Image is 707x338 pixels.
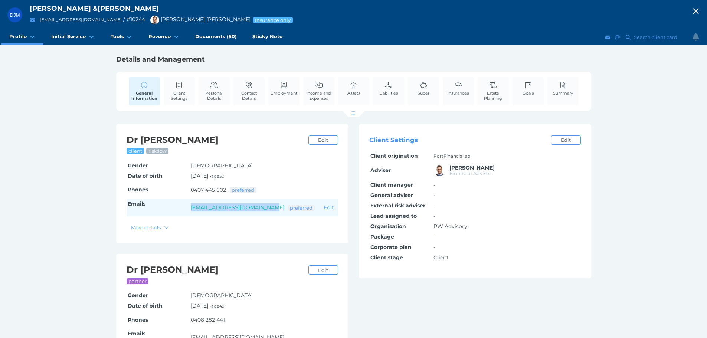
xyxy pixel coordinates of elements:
span: Documents (50) [195,33,237,40]
span: Adviser [370,167,391,174]
a: Edit [324,204,334,211]
div: David John McIlroy [7,7,22,22]
span: Sticky Note [252,33,282,40]
span: Assets [347,91,360,96]
a: Documents (50) [187,30,245,45]
span: [DATE] • [191,173,224,179]
h2: Dr [PERSON_NAME] [127,264,305,276]
a: 0408 282 441 [191,316,225,323]
span: Client origination [370,152,418,159]
span: [DEMOGRAPHIC_DATA] [191,162,253,169]
span: General Information [131,91,158,101]
a: Assets [346,77,362,100]
a: Goals [521,77,536,100]
span: Insurance only [255,17,291,23]
span: Lead assigned to [370,213,417,219]
a: Edit [308,265,338,275]
a: Insurances [446,77,471,100]
span: & [PERSON_NAME] [93,4,159,13]
span: General adviser [370,192,413,198]
span: risk: low [148,148,167,154]
span: Income and Expenses [305,91,333,101]
span: Date of birth [128,173,163,179]
span: DJM [10,12,20,18]
a: General Information [129,77,160,105]
span: - [433,233,435,240]
h2: Dr [PERSON_NAME] [127,134,305,146]
img: Brad Bond [150,16,159,24]
a: [EMAIL_ADDRESS][DOMAIN_NAME] [40,17,122,22]
a: Super [416,77,431,100]
a: Personal Details [199,77,230,105]
a: Edit [551,135,581,145]
span: partner [128,278,147,284]
span: Emails [128,200,145,207]
small: age 49 [211,303,225,309]
button: Email [604,33,612,42]
span: Initial Service [51,33,86,40]
span: Contact Details [235,91,263,101]
span: More details [128,224,163,230]
span: [DATE] • [191,302,225,309]
a: Summary [551,77,575,100]
span: External risk adviser [370,202,425,209]
span: Edit [315,267,331,273]
td: PortFinancial.ab [432,151,581,161]
a: 0407 445 602 [191,187,226,193]
span: Revenue [148,33,171,40]
span: Package [370,233,394,240]
span: Client [433,254,449,261]
span: - [433,192,435,198]
span: Client manager [370,181,413,188]
span: Goals [523,91,534,96]
span: - [433,244,435,250]
button: Search client card [622,33,681,42]
button: More details [128,223,173,232]
a: Profile [1,30,43,45]
span: Liabilities [379,91,398,96]
span: preferred [289,205,313,211]
span: Client Settings [166,91,193,101]
span: PW Advisory [433,223,467,230]
span: preferred [231,187,255,193]
a: Employment [269,77,299,100]
a: Client Settings [164,77,195,105]
span: Brad Bond [449,164,495,171]
span: Phones [128,316,148,323]
h1: Details and Management [116,55,591,64]
img: Brad Bond [433,164,445,176]
small: age 50 [211,174,224,179]
a: [EMAIL_ADDRESS][DOMAIN_NAME] [191,204,284,211]
span: [PERSON_NAME] [PERSON_NAME] [147,16,251,23]
span: client [128,148,143,154]
span: Emails [128,330,145,337]
span: Corporate plan [370,244,412,250]
span: Personal Details [200,91,228,101]
span: Summary [553,91,573,96]
a: Liabilities [377,77,400,100]
span: Client stage [370,254,403,261]
a: Contact Details [233,77,265,105]
span: Financial Adviser [449,170,491,176]
span: Date of birth [128,302,163,309]
span: Client Settings [369,137,418,144]
span: Employment [271,91,297,96]
span: Estate Planning [479,91,507,101]
span: Gender [128,292,148,299]
button: SMS [614,33,621,42]
span: Insurances [448,91,469,96]
span: Phones [128,186,148,193]
span: [DEMOGRAPHIC_DATA] [191,292,253,299]
span: Tools [111,33,124,40]
a: Revenue [141,30,187,45]
span: Edit [315,137,331,143]
a: Initial Service [43,30,102,45]
span: - [433,202,435,209]
span: Profile [9,33,27,40]
button: Email [28,15,37,24]
span: Gender [128,162,148,169]
span: / # 10244 [123,16,145,23]
a: Edit [308,135,338,145]
span: Search client card [632,34,681,40]
span: [PERSON_NAME] [30,4,91,13]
